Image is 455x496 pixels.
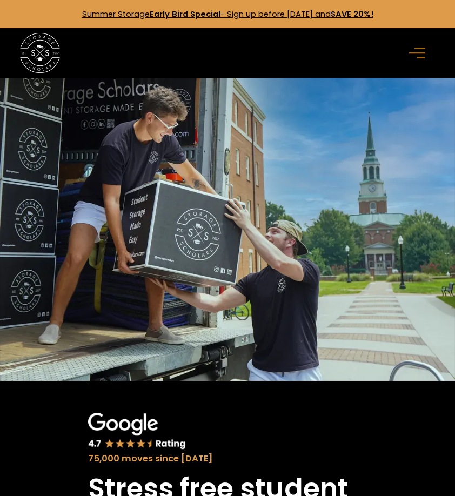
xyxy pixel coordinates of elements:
[20,33,60,73] a: home
[88,413,186,450] img: Google 4.7 star rating
[403,37,435,69] div: menu
[88,452,367,466] div: 75,000 moves since [DATE]
[82,9,373,19] a: Summer StorageEarly Bird Special- Sign up before [DATE] andSAVE 20%!
[331,9,373,19] strong: SAVE 20%!
[150,9,220,19] strong: Early Bird Special
[20,33,60,73] img: Storage Scholars main logo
